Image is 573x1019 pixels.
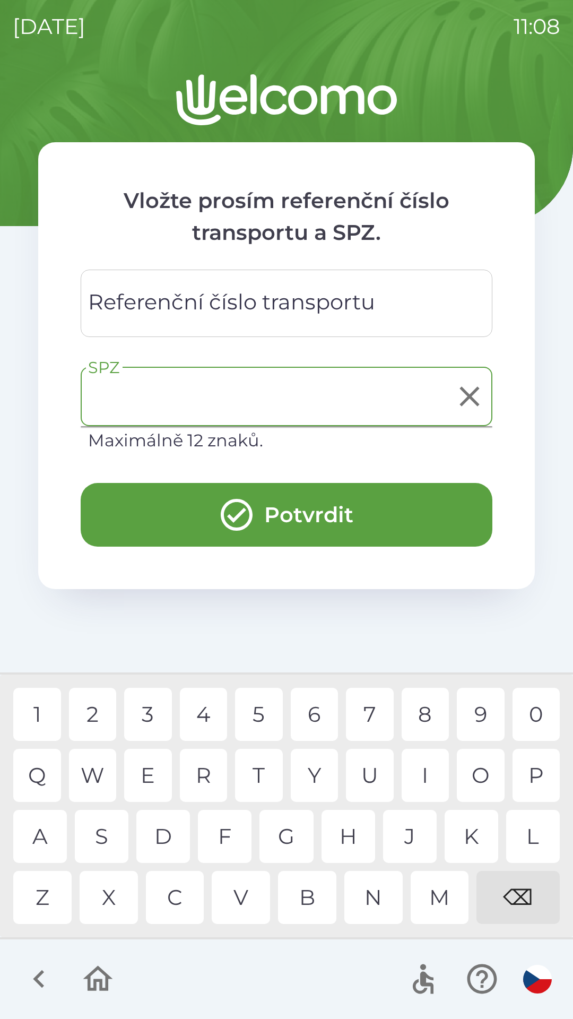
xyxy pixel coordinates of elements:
[514,11,560,42] p: 11:08
[81,185,492,248] p: Vložte prosím referenční číslo transportu a SPZ.
[523,965,552,994] img: cs flag
[13,11,85,42] p: [DATE]
[38,74,535,125] img: Logo
[88,356,119,379] label: SPZ
[88,428,485,453] p: Maximálně 12 znaků.
[81,483,492,547] button: Potvrdit
[450,377,489,416] button: Clear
